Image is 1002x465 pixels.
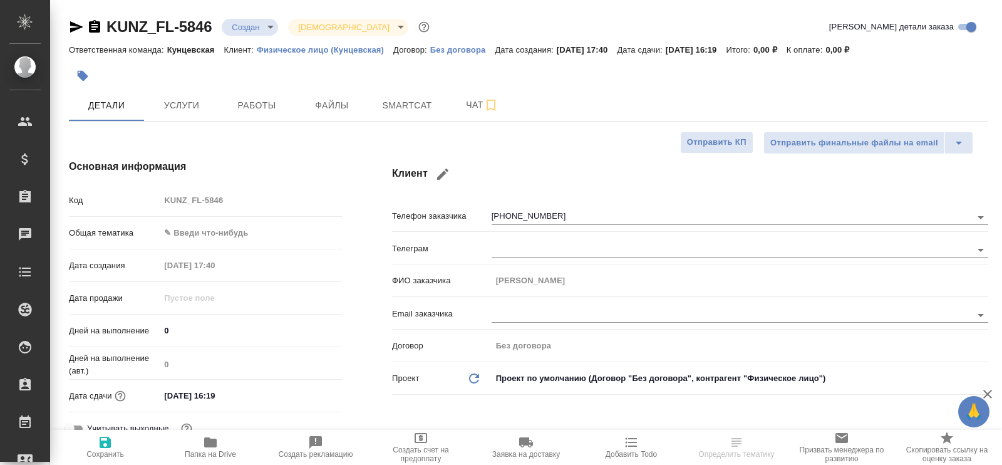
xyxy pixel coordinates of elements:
button: Скопировать ссылку на оценку заказа [894,430,999,465]
p: Итого: [726,45,753,55]
button: Добавить тэг [69,62,96,90]
p: 0,00 ₽ [753,45,787,55]
div: ✎ Введи что-нибудь [160,222,342,244]
button: Скопировать ссылку для ЯМессенджера [69,19,84,34]
span: Работы [227,98,287,113]
input: Пустое поле [160,355,342,374]
div: Проект по умолчанию (Договор "Без договора", контрагент "Физическое лицо") [492,368,988,389]
span: Учитывать выходные [87,422,169,435]
a: Физическое лицо (Кунцевская) [257,44,393,55]
button: Создать счет на предоплату [368,430,473,465]
span: Создать рекламацию [279,450,353,459]
span: Чат [452,97,512,113]
span: Скопировать ссылку на оценку заказа [902,446,992,463]
button: Выбери, если сб и вс нужно считать рабочими днями для выполнения заказа. [178,421,195,437]
p: Общая тематика [69,227,160,239]
div: ✎ Введи что-нибудь [164,227,327,239]
button: Отправить КП [680,132,753,154]
span: Создать счет на предоплату [376,446,466,463]
span: Smartcat [377,98,437,113]
span: Отправить КП [687,135,746,150]
p: Дата создания [69,259,160,272]
span: Определить тематику [698,450,774,459]
button: 🙏 [958,396,989,427]
p: Договор [392,340,492,352]
span: 🙏 [963,399,984,425]
h4: Клиент [392,159,988,189]
p: Код [69,194,160,207]
button: Доп статусы указывают на важность/срочность заказа [416,19,432,35]
input: Пустое поле [160,256,269,274]
p: [DATE] 17:40 [557,45,617,55]
span: Отправить финальные файлы на email [770,136,938,150]
p: Телеграм [392,243,492,255]
p: Дней на выполнение [69,325,160,337]
p: ФИО заказчика [392,274,492,287]
p: Кунцевская [167,45,224,55]
button: Определить тематику [684,430,789,465]
p: 0,00 ₽ [825,45,859,55]
span: Детали [76,98,137,113]
button: Папка на Drive [158,430,263,465]
p: [DATE] 16:19 [666,45,726,55]
button: Создан [228,22,263,33]
p: Физическое лицо (Кунцевская) [257,45,393,55]
svg: Подписаться [483,98,498,113]
button: Отправить финальные файлы на email [763,132,945,154]
span: Заявка на доставку [492,450,560,459]
p: Ответственная команда: [69,45,167,55]
input: Пустое поле [160,191,342,209]
p: Клиент: [224,45,257,55]
input: Пустое поле [160,289,269,307]
input: ✎ Введи что-нибудь [160,387,269,405]
h4: Основная информация [69,159,342,174]
button: [DEMOGRAPHIC_DATA] [294,22,393,33]
a: Без договора [430,44,495,55]
div: Создан [288,19,408,36]
div: split button [763,132,973,154]
span: Услуги [152,98,212,113]
div: Создан [222,19,278,36]
button: Open [972,209,989,226]
p: Проект [392,372,420,385]
button: Создать рекламацию [263,430,368,465]
button: Призвать менеджера по развитию [789,430,894,465]
button: Если добавить услуги и заполнить их объемом, то дата рассчитается автоматически [112,388,128,404]
input: Пустое поле [492,337,988,355]
button: Скопировать ссылку [87,19,102,34]
p: Договор: [393,45,430,55]
a: KUNZ_FL-5846 [106,18,212,35]
p: Дней на выполнение (авт.) [69,352,160,377]
input: ✎ Введи что-нибудь [160,321,342,340]
p: Email заказчика [392,308,492,320]
button: Добавить Todo [579,430,684,465]
p: Дата продажи [69,292,160,305]
button: Open [972,241,989,259]
span: Файлы [302,98,362,113]
span: Сохранить [86,450,124,459]
button: Заявка на доставку [473,430,579,465]
span: Добавить Todo [606,450,657,459]
p: Телефон заказчика [392,210,492,222]
span: Папка на Drive [185,450,236,459]
span: Призвать менеджера по развитию [797,446,887,463]
p: Дата сдачи [69,390,112,402]
button: Open [972,306,989,324]
p: К оплате: [787,45,826,55]
p: Без договора [430,45,495,55]
p: Дата создания: [495,45,556,55]
input: Пустое поле [492,271,988,290]
button: Сохранить [53,430,158,465]
span: [PERSON_NAME] детали заказа [829,21,954,33]
p: Дата сдачи: [617,45,665,55]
